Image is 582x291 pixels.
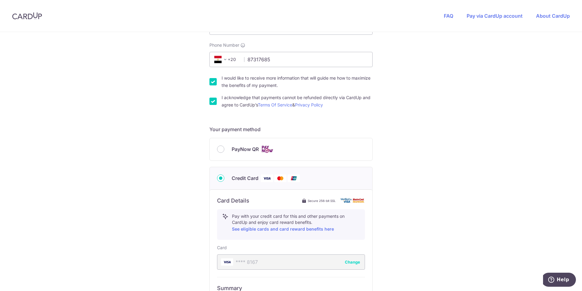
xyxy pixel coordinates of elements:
a: Pay via CardUp account [467,13,523,19]
label: I would like to receive more information that will guide me how to maximize the benefits of my pa... [222,74,373,89]
a: See eligible cards and card reward benefits here [232,226,334,232]
h6: Card Details [217,197,249,204]
label: Card [217,245,227,251]
p: Pay with your credit card for this and other payments on CardUp and enjoy card reward benefits. [232,213,360,233]
a: Privacy Policy [295,102,323,107]
img: Cards logo [261,145,273,153]
img: Visa [261,174,273,182]
img: card secure [341,198,365,203]
img: CardUp [12,12,42,20]
span: +20 [214,56,229,63]
a: Terms Of Service [258,102,292,107]
a: FAQ [444,13,453,19]
iframe: Opens a widget where you can find more information [543,273,576,288]
a: About CardUp [536,13,570,19]
img: Mastercard [274,174,286,182]
span: Phone Number [209,42,239,48]
span: +20 [212,56,240,63]
label: I acknowledge that payments cannot be refunded directly via CardUp and agree to CardUp’s & [222,94,373,109]
button: Change [345,259,360,265]
div: PayNow QR Cards logo [217,145,365,153]
div: Credit Card Visa Mastercard Union Pay [217,174,365,182]
span: PayNow QR [232,145,259,153]
span: Credit Card [232,174,258,182]
img: Union Pay [288,174,300,182]
span: Secure 256-bit SSL [308,198,336,203]
h5: Your payment method [209,126,373,133]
